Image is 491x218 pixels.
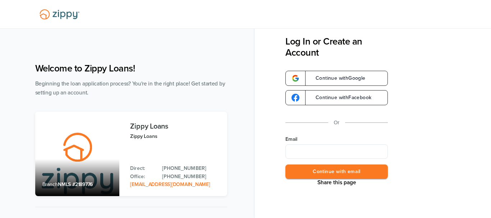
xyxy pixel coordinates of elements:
[285,144,388,159] input: Email Address
[130,173,155,181] p: Office:
[285,71,388,86] a: google-logoContinue withGoogle
[35,63,227,74] h1: Welcome to Zippy Loans!
[308,76,366,81] span: Continue with Google
[162,173,220,181] a: Office Phone: 512-975-2947
[58,181,93,187] span: NMLS #2189776
[315,179,358,186] button: Share This Page
[285,136,388,143] label: Email
[292,94,299,102] img: google-logo
[292,74,299,82] img: google-logo
[130,181,210,187] a: Email Address: zippyguide@zippymh.com
[162,164,220,172] a: Direct Phone: 512-975-2947
[285,164,388,179] button: Continue with email
[334,118,340,127] p: Or
[285,36,388,58] h3: Log In or Create an Account
[35,6,84,23] img: Lender Logo
[130,164,155,172] p: Direct:
[35,80,225,96] span: Beginning the loan application process? You're in the right place! Get started by setting up an a...
[130,132,220,140] p: Zippy Loans
[285,90,388,105] a: google-logoContinue withFacebook
[42,181,58,187] span: Branch
[130,122,220,130] h3: Zippy Loans
[308,95,371,100] span: Continue with Facebook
